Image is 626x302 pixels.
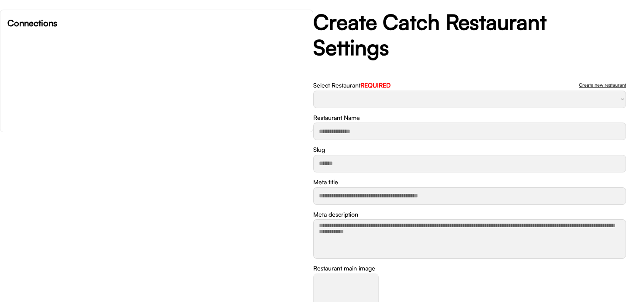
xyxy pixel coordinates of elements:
div: Select Restaurant [313,81,391,90]
h6: Connections [7,17,306,29]
div: Restaurant main image [313,264,375,273]
div: Meta title [313,178,338,186]
div: Create new restaurant [579,83,626,88]
div: Meta description [313,210,358,219]
div: Slug [313,145,325,154]
div: Restaurant Name [313,113,360,122]
font: REQUIRED [360,81,391,89]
